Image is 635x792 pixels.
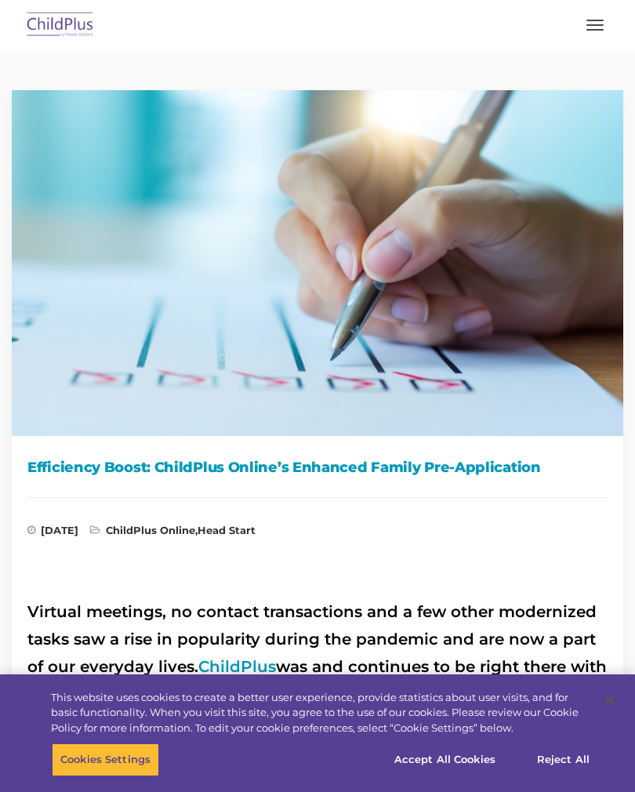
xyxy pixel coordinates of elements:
a: Head Start [198,524,256,536]
a: ChildPlus Online [106,524,195,536]
button: Accept All Cookies [386,743,504,776]
button: Close [593,682,627,717]
span: [DATE] [27,525,78,541]
button: Cookies Settings [52,743,159,776]
a: ChildPlus [198,657,276,676]
span: , [90,525,256,541]
button: Reject All [514,743,612,776]
img: ChildPlus by Procare Solutions [24,7,97,44]
h1: Efficiency Boost: ChildPlus Online’s Enhanced Family Pre-Application [27,456,608,479]
h2: Virtual meetings, no contact transactions and a few other modernized tasks saw a rise in populari... [27,598,608,736]
div: This website uses cookies to create a better user experience, provide statistics about user visit... [51,690,591,736]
